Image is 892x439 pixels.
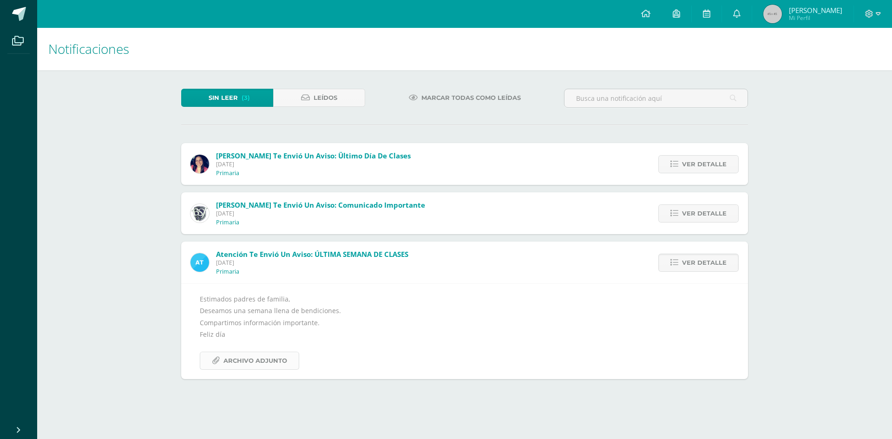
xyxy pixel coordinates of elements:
[190,155,209,173] img: 7118ac30b0313437625b59fc2ffd5a9e.png
[216,268,239,275] p: Primaria
[209,89,238,106] span: Sin leer
[223,352,287,369] span: Archivo Adjunto
[216,200,425,210] span: [PERSON_NAME] te envió un aviso: Comunicado Importante
[216,219,239,226] p: Primaria
[397,89,532,107] a: Marcar todas como leídas
[216,160,411,168] span: [DATE]
[216,210,425,217] span: [DATE]
[190,204,209,223] img: 9b923b7a5257eca232f958b02ed92d0f.png
[789,14,842,22] span: Mi Perfil
[314,89,337,106] span: Leídos
[216,151,411,160] span: [PERSON_NAME] te envió un aviso: ültimo día de clases
[200,293,729,370] div: Estimados padres de familia, Deseamos una semana llena de bendiciones. Compartimos información im...
[682,156,727,173] span: Ver detalle
[242,89,250,106] span: (3)
[200,352,299,370] a: Archivo Adjunto
[789,6,842,15] span: [PERSON_NAME]
[190,253,209,272] img: 9fc725f787f6a993fc92a288b7a8b70c.png
[216,259,408,267] span: [DATE]
[216,170,239,177] p: Primaria
[48,40,129,58] span: Notificaciones
[564,89,748,107] input: Busca una notificación aquí
[216,249,408,259] span: Atención te envió un aviso: ÚLTIMA SEMANA DE CLASES
[421,89,521,106] span: Marcar todas como leídas
[682,254,727,271] span: Ver detalle
[682,205,727,222] span: Ver detalle
[181,89,273,107] a: Sin leer(3)
[763,5,782,23] img: 45x45
[273,89,365,107] a: Leídos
